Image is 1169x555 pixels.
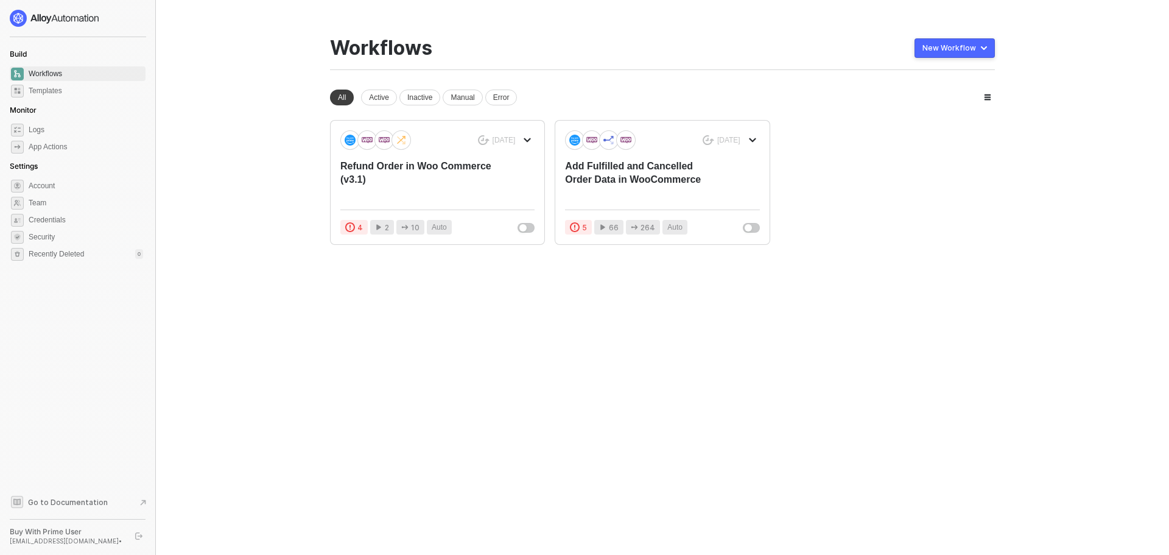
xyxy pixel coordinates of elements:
div: Manual [443,90,482,105]
div: Inactive [399,90,440,105]
span: Credentials [29,213,143,227]
img: icon [603,135,614,146]
span: Settings [10,161,38,171]
div: Active [361,90,397,105]
span: 10 [411,222,420,233]
img: icon [379,135,390,146]
span: Auto [432,222,447,233]
span: document-arrow [137,497,149,509]
span: Account [29,179,143,193]
div: App Actions [29,142,67,152]
span: icon-app-actions [631,224,638,231]
span: Monitor [10,105,37,115]
span: 66 [609,222,619,233]
img: icon [362,135,373,146]
div: Add Fulfilled and Cancelled Order Data in WooCommerce [565,160,720,200]
img: icon [620,135,631,146]
span: settings [11,248,24,261]
div: New Workflow [922,43,976,53]
div: Error [485,90,518,105]
img: icon [569,135,580,146]
div: Refund Order in Woo Commerce (v3.1) [340,160,496,200]
span: documentation [11,496,23,508]
span: Go to Documentation [28,497,108,507]
span: credentials [11,214,24,227]
div: Workflows [330,37,432,60]
div: Buy With Prime User [10,527,124,537]
span: security [11,231,24,244]
a: Knowledge Base [10,495,146,509]
span: Team [29,196,143,210]
span: 4 [357,222,363,233]
div: 0 [135,249,143,259]
span: Workflows [29,66,143,81]
img: logo [10,10,100,27]
span: logout [135,532,142,540]
span: 264 [641,222,655,233]
span: Logs [29,122,143,137]
div: [DATE] [493,135,516,146]
span: icon-arrow-down [749,136,756,144]
span: marketplace [11,85,24,97]
img: icon [396,135,407,146]
span: dashboard [11,68,24,80]
img: icon [586,135,597,146]
span: Build [10,49,27,58]
span: icon-arrow-down [524,136,531,144]
div: [DATE] [717,135,740,146]
span: Templates [29,83,143,98]
div: All [330,90,354,105]
span: icon-success-page [703,135,714,146]
span: Security [29,230,143,244]
img: icon [345,135,356,146]
span: settings [11,180,24,193]
span: 2 [385,222,389,233]
div: [EMAIL_ADDRESS][DOMAIN_NAME] • [10,537,124,545]
button: New Workflow [914,38,995,58]
span: icon-app-actions [11,141,24,154]
span: 5 [582,222,587,233]
a: logo [10,10,146,27]
span: icon-logs [11,124,24,136]
span: team [11,197,24,210]
span: icon-app-actions [401,224,409,231]
span: Auto [667,222,683,233]
span: icon-success-page [478,135,490,146]
span: Recently Deleted [29,249,84,260]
